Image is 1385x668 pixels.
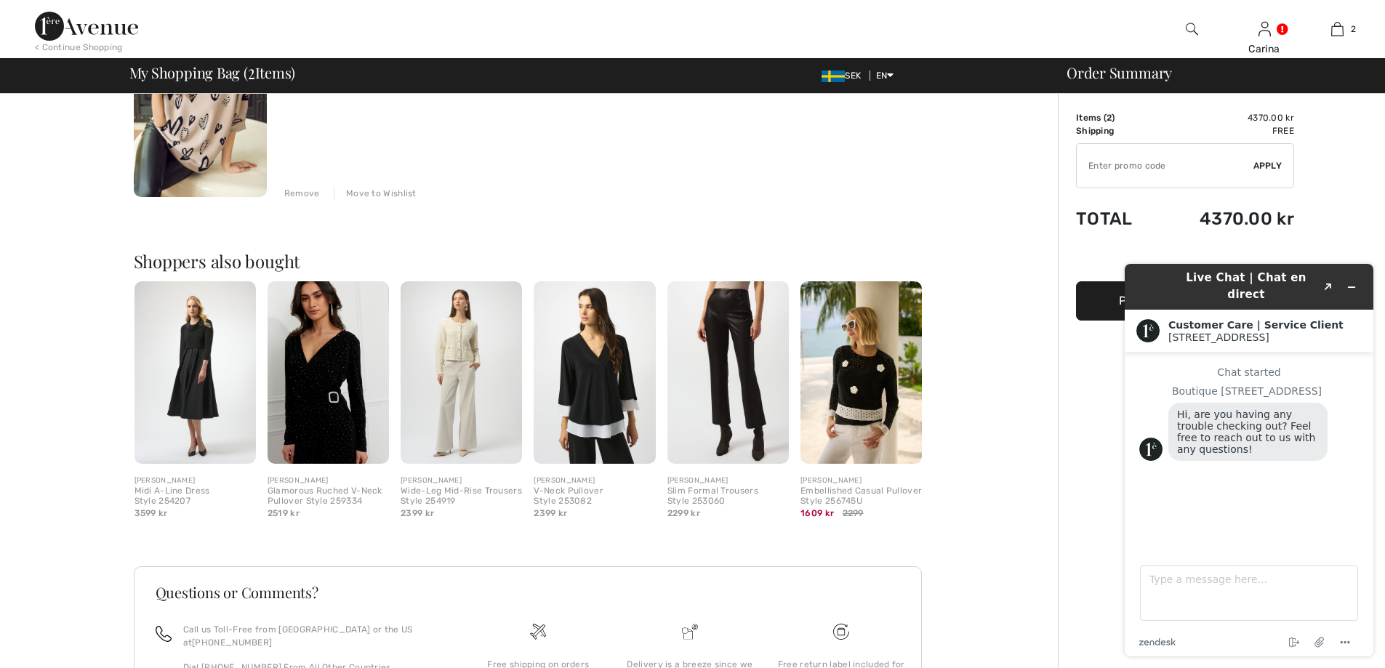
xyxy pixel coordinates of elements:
img: Delivery is a breeze since we pay the duties! [682,624,698,640]
iframe: Find more information here [1113,252,1385,668]
img: Wide-Leg Mid-Rise Trousers Style 254919 [401,281,522,464]
td: 4370.00 kr [1157,194,1294,244]
span: 2519 kr [268,508,300,518]
div: Order Summary [1049,65,1376,80]
div: Wide-Leg Mid-Rise Trousers Style 254919 [401,486,522,507]
span: 2299 [843,507,864,520]
td: Items ( ) [1076,111,1157,124]
td: 4370.00 kr [1157,111,1294,124]
a: Sign In [1258,22,1271,36]
div: [PERSON_NAME] [268,475,389,486]
span: 2 [1351,23,1356,36]
span: EN [876,71,894,81]
span: 2 [1107,113,1112,123]
img: Midi A-Line Dress Style 254207 [135,281,256,464]
div: Embellished Casual Pullover Style 256745U [800,486,922,507]
div: Move to Wishlist [334,187,417,200]
div: Carina [1229,41,1300,57]
a: [PHONE_NUMBER] [192,637,272,648]
span: SEK [822,71,867,81]
span: 1609 kr [800,508,834,518]
img: search the website [1186,20,1198,38]
img: Embellished Casual Pullover Style 256745U [800,281,922,464]
input: Promo code [1077,144,1253,188]
iframe: PayPal [1076,244,1294,276]
h3: Questions or Comments? [156,585,900,600]
div: V-Neck Pullover Style 253082 [534,486,655,507]
span: My Shopping Bag ( Items) [129,65,296,80]
h2: Shoppers also bought [134,252,934,270]
div: Slim Formal Trousers Style 253060 [667,486,789,507]
span: 3599 kr [135,508,168,518]
img: Slim Formal Trousers Style 253060 [667,281,789,464]
img: V-Neck Pullover Style 253082 [534,281,655,464]
img: Free shipping on orders over 1500kr [530,624,546,640]
div: [PERSON_NAME] [667,475,789,486]
td: Free [1157,124,1294,137]
a: 2 [1301,20,1373,38]
img: 1ère Avenue [35,12,138,41]
div: Midi A-Line Dress Style 254207 [135,486,256,507]
img: call [156,626,172,642]
span: 2 [248,62,255,81]
div: [PERSON_NAME] [534,475,655,486]
span: 2399 kr [534,508,567,518]
div: Remove [284,187,320,200]
td: Total [1076,194,1157,244]
img: Free shipping on orders over 1500kr [833,624,849,640]
span: 2299 kr [667,508,700,518]
td: Shipping [1076,124,1157,137]
button: Proceed to Shipping [1076,281,1294,321]
span: 2399 kr [401,508,434,518]
div: [PERSON_NAME] [401,475,522,486]
div: [PERSON_NAME] [135,475,256,486]
div: < Continue Shopping [35,41,123,54]
img: My Bag [1331,20,1344,38]
img: Swedish Frona [822,71,845,82]
span: Chat [32,10,62,23]
div: [PERSON_NAME] [800,475,922,486]
img: My Info [1258,20,1271,38]
div: Glamorous Ruched V-Neck Pullover Style 259334 [268,486,389,507]
img: Glamorous Ruched V-Neck Pullover Style 259334 [268,281,389,464]
span: Apply [1253,159,1282,172]
p: Call us Toll-Free from [GEOGRAPHIC_DATA] or the US at [183,623,446,649]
